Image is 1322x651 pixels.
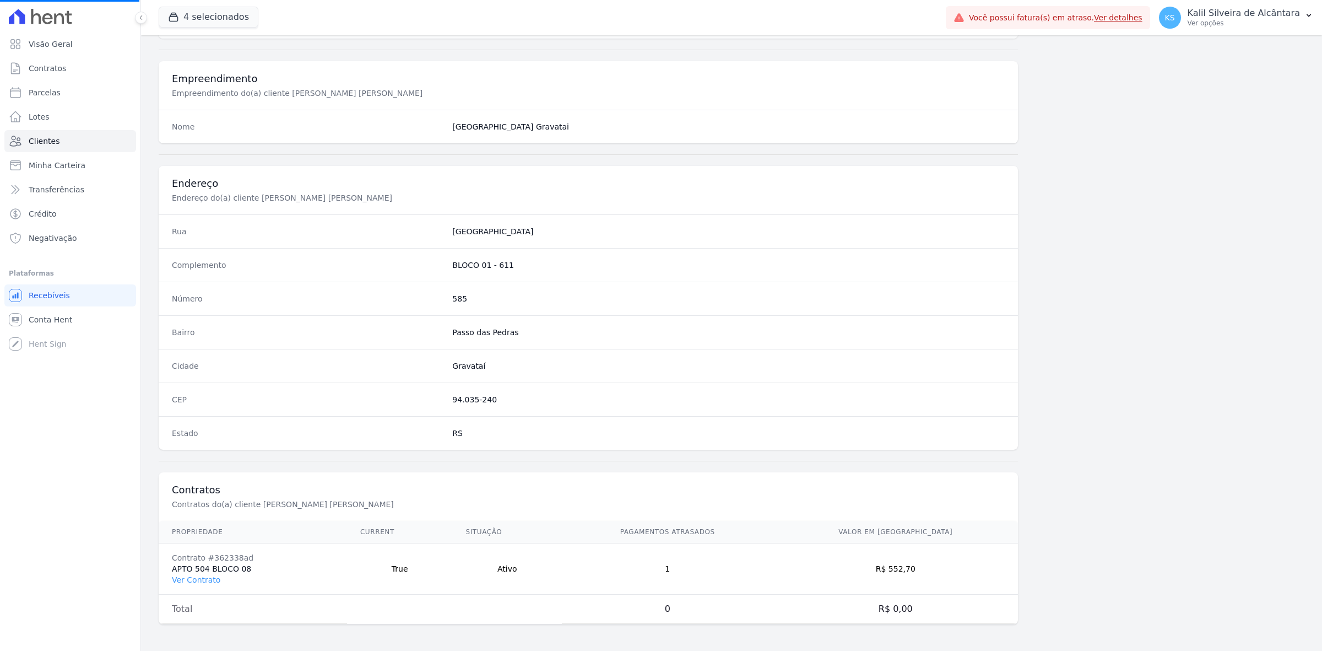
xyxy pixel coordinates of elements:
dd: Passo das Pedras [452,327,1005,338]
th: Situação [452,521,561,544]
span: Conta Hent [29,314,72,325]
a: Ver Contrato [172,575,220,584]
dd: 585 [452,293,1005,304]
dt: Número [172,293,443,304]
td: R$ 552,70 [773,544,1018,595]
dd: BLOCO 01 - 611 [452,260,1005,271]
a: Ver detalhes [1094,13,1142,22]
td: 1 [562,544,773,595]
span: Recebíveis [29,290,70,301]
span: Crédito [29,208,57,219]
th: Valor em [GEOGRAPHIC_DATA] [773,521,1018,544]
a: Lotes [4,106,136,128]
dt: Bairro [172,327,443,338]
td: Ativo [452,544,561,595]
dd: RS [452,428,1005,439]
a: Negativação [4,227,136,249]
a: Transferências [4,179,136,201]
a: Visão Geral [4,33,136,55]
span: Transferências [29,184,84,195]
th: Propriedade [159,521,347,544]
h3: Contratos [172,483,1005,497]
a: Clientes [4,130,136,152]
p: Ver opções [1188,19,1300,28]
a: Conta Hent [4,309,136,331]
dd: [GEOGRAPHIC_DATA] Gravatai [452,121,1005,132]
td: R$ 0,00 [773,595,1018,624]
span: Clientes [29,136,59,147]
dd: 94.035-240 [452,394,1005,405]
span: Parcelas [29,87,61,98]
span: Lotes [29,111,50,122]
a: Parcelas [4,82,136,104]
span: Negativação [29,233,77,244]
span: Contratos [29,63,66,74]
p: Endereço do(a) cliente [PERSON_NAME] [PERSON_NAME] [172,192,542,203]
span: Você possui fatura(s) em atraso. [969,12,1142,24]
button: KS Kalil Silveira de Alcântara Ver opções [1150,2,1322,33]
td: APTO 504 BLOCO 08 [159,544,347,595]
dt: Complemento [172,260,443,271]
p: Kalil Silveira de Alcântara [1188,8,1300,19]
dd: [GEOGRAPHIC_DATA] [452,226,1005,237]
span: KS [1165,14,1175,21]
dd: Gravataí [452,361,1005,372]
th: Current [347,521,453,544]
dt: Estado [172,428,443,439]
dt: CEP [172,394,443,405]
div: Plataformas [9,267,132,280]
span: Visão Geral [29,39,73,50]
a: Recebíveis [4,284,136,306]
span: Minha Carteira [29,160,85,171]
a: Contratos [4,57,136,79]
p: Empreendimento do(a) cliente [PERSON_NAME] [PERSON_NAME] [172,88,542,99]
dt: Nome [172,121,443,132]
dt: Cidade [172,361,443,372]
td: Total [159,595,347,624]
h3: Empreendimento [172,72,1005,85]
a: Minha Carteira [4,154,136,176]
div: Contrato #362338ad [172,552,334,563]
dt: Rua [172,226,443,237]
td: True [347,544,453,595]
a: Crédito [4,203,136,225]
th: Pagamentos Atrasados [562,521,773,544]
button: 4 selecionados [159,7,258,28]
p: Contratos do(a) cliente [PERSON_NAME] [PERSON_NAME] [172,499,542,510]
td: 0 [562,595,773,624]
h3: Endereço [172,177,1005,190]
